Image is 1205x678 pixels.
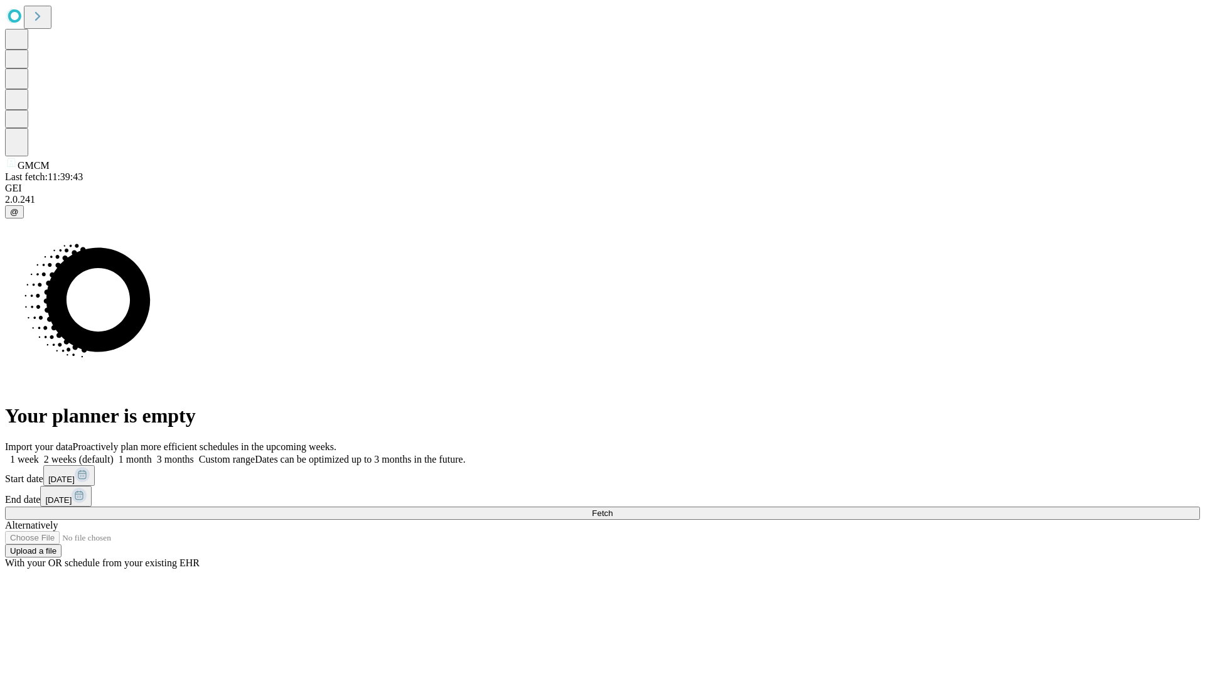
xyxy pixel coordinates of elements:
[44,454,114,465] span: 2 weeks (default)
[199,454,255,465] span: Custom range
[119,454,152,465] span: 1 month
[255,454,465,465] span: Dates can be optimized up to 3 months in the future.
[5,544,62,557] button: Upload a file
[43,465,95,486] button: [DATE]
[18,160,50,171] span: GMCM
[5,194,1200,205] div: 2.0.241
[5,171,83,182] span: Last fetch: 11:39:43
[5,205,24,218] button: @
[5,557,200,568] span: With your OR schedule from your existing EHR
[5,441,73,452] span: Import your data
[5,507,1200,520] button: Fetch
[10,454,39,465] span: 1 week
[592,508,613,518] span: Fetch
[5,520,58,530] span: Alternatively
[5,404,1200,428] h1: Your planner is empty
[5,486,1200,507] div: End date
[40,486,92,507] button: [DATE]
[5,465,1200,486] div: Start date
[5,183,1200,194] div: GEI
[45,495,72,505] span: [DATE]
[10,207,19,217] span: @
[48,475,75,484] span: [DATE]
[157,454,194,465] span: 3 months
[73,441,336,452] span: Proactively plan more efficient schedules in the upcoming weeks.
